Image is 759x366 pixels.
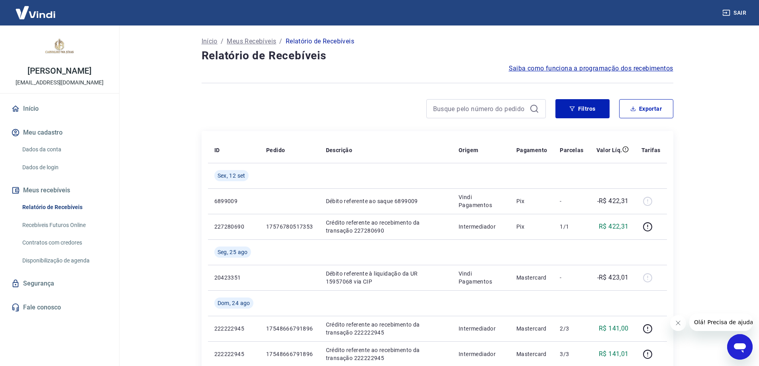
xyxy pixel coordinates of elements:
[727,334,753,360] iframe: Botão para abrir a janela de mensagens
[599,324,629,333] p: R$ 141,00
[10,100,110,117] a: Início
[326,270,446,286] p: Débito referente à liquidação da UR 15957068 via CIP
[19,217,110,233] a: Recebíveis Futuros Online
[619,99,673,118] button: Exportar
[459,146,478,154] p: Origem
[516,325,547,333] p: Mastercard
[221,37,224,46] p: /
[214,223,253,231] p: 227280690
[599,349,629,359] p: R$ 141,01
[10,182,110,199] button: Meus recebíveis
[266,223,313,231] p: 17576780517353
[599,222,629,231] p: R$ 422,31
[326,146,353,154] p: Descrição
[516,274,547,282] p: Mastercard
[516,146,547,154] p: Pagamento
[670,315,686,331] iframe: Fechar mensagem
[641,146,661,154] p: Tarifas
[214,325,253,333] p: 222222945
[214,197,253,205] p: 6899009
[597,196,629,206] p: -R$ 422,31
[326,219,446,235] p: Crédito referente ao recebimento da transação 227280690
[214,146,220,154] p: ID
[459,325,504,333] p: Intermediador
[459,193,504,209] p: Vindi Pagamentos
[10,0,61,25] img: Vindi
[459,270,504,286] p: Vindi Pagamentos
[286,37,354,46] p: Relatório de Recebíveis
[10,124,110,141] button: Meu cadastro
[266,350,313,358] p: 17548666791896
[560,197,583,205] p: -
[721,6,749,20] button: Sair
[202,48,673,64] h4: Relatório de Recebíveis
[19,235,110,251] a: Contratos com credores
[560,325,583,333] p: 2/3
[689,313,753,331] iframe: Mensagem da empresa
[509,64,673,73] a: Saiba como funciona a programação dos recebimentos
[19,199,110,215] a: Relatório de Recebíveis
[19,159,110,176] a: Dados de login
[218,299,250,307] span: Dom, 24 ago
[560,223,583,231] p: 1/1
[19,141,110,158] a: Dados da conta
[27,67,91,75] p: [PERSON_NAME]
[326,321,446,337] p: Crédito referente ao recebimento da transação 222222945
[44,32,76,64] img: f6acf6ce-a17b-48ea-ac7b-73327fdbcc35.jpeg
[214,274,253,282] p: 20423351
[19,252,110,269] a: Disponibilização de agenda
[516,350,547,358] p: Mastercard
[596,146,622,154] p: Valor Líq.
[516,197,547,205] p: Pix
[214,350,253,358] p: 222222945
[5,6,67,12] span: Olá! Precisa de ajuda?
[555,99,610,118] button: Filtros
[459,223,504,231] p: Intermediador
[218,172,245,180] span: Sex, 12 set
[16,78,104,87] p: [EMAIL_ADDRESS][DOMAIN_NAME]
[560,350,583,358] p: 3/3
[10,275,110,292] a: Segurança
[459,350,504,358] p: Intermediador
[516,223,547,231] p: Pix
[560,146,583,154] p: Parcelas
[326,346,446,362] p: Crédito referente ao recebimento da transação 222222945
[227,37,276,46] a: Meus Recebíveis
[560,274,583,282] p: -
[597,273,629,282] p: -R$ 423,01
[266,146,285,154] p: Pedido
[218,248,248,256] span: Seg, 25 ago
[326,197,446,205] p: Débito referente ao saque 6899009
[202,37,218,46] a: Início
[266,325,313,333] p: 17548666791896
[433,103,526,115] input: Busque pelo número do pedido
[10,299,110,316] a: Fale conosco
[279,37,282,46] p: /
